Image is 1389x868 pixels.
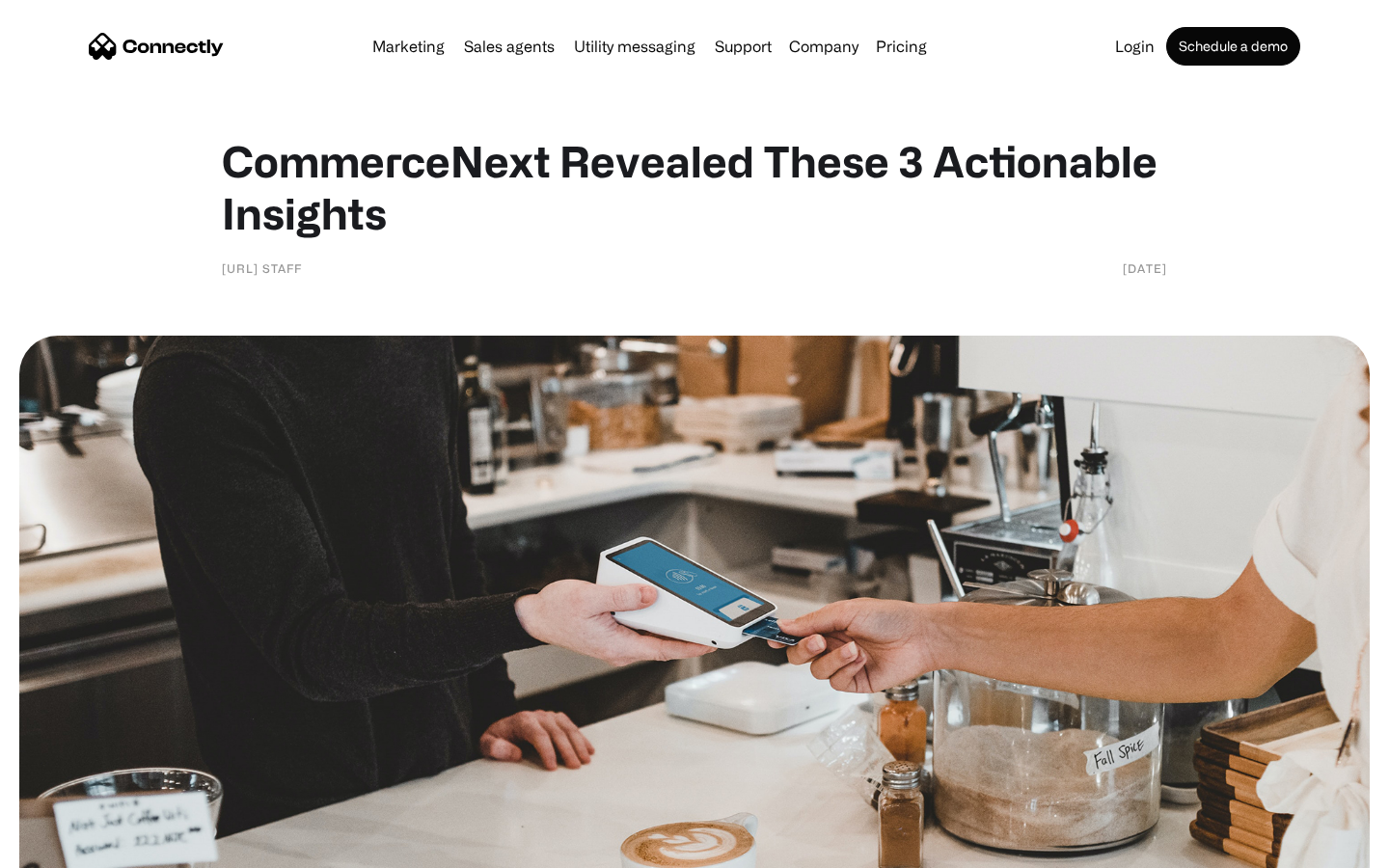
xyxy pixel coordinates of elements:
[1166,27,1300,66] a: Schedule a demo
[1107,39,1162,54] a: Login
[456,39,562,54] a: Sales agents
[222,135,1167,239] h1: CommerceNext Revealed These 3 Actionable Insights
[19,834,116,861] aside: Language selected: English
[39,834,116,861] ul: Language list
[868,39,935,54] a: Pricing
[707,39,779,54] a: Support
[222,258,302,278] div: [URL] Staff
[566,39,703,54] a: Utility messaging
[789,33,858,60] div: Company
[365,39,452,54] a: Marketing
[1123,258,1167,278] div: [DATE]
